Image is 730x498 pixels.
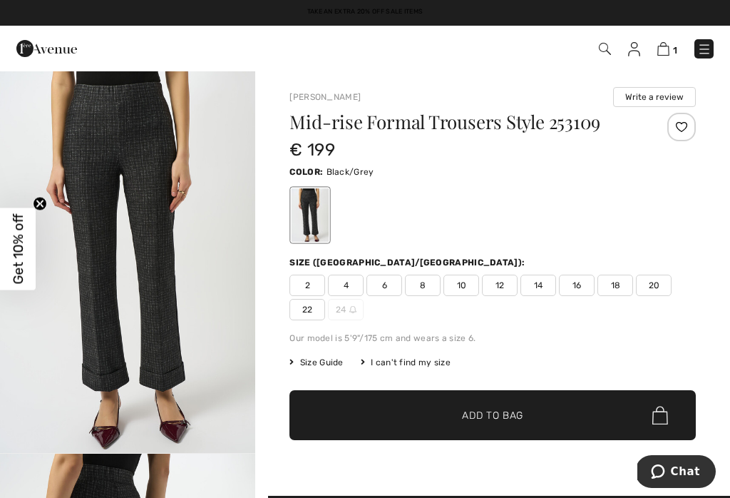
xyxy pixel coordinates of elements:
img: My Info [628,42,640,56]
span: 12 [482,275,518,296]
iframe: Opens a widget where you can chat to one of our agents [637,455,716,491]
span: 14 [520,275,556,296]
button: Close teaser [33,197,47,211]
span: 16 [559,275,595,296]
span: 6 [366,275,402,296]
img: Bag.svg [652,406,668,425]
span: 24 [328,299,364,320]
a: Take an Extra 20% Off Sale Items [307,8,423,15]
img: Menu [697,42,711,56]
span: 2 [289,275,325,296]
div: Our model is 5'9"/175 cm and wears a size 6. [289,332,696,345]
span: 4 [328,275,364,296]
span: 1 [673,45,677,56]
a: [PERSON_NAME] [289,92,361,102]
span: Add to Bag [462,408,523,423]
img: Search [599,43,611,55]
span: 8 [405,275,441,296]
span: 10 [443,275,479,296]
span: 18 [597,275,633,296]
span: Black/Grey [327,167,374,177]
span: 20 [636,275,672,296]
div: Size ([GEOGRAPHIC_DATA]/[GEOGRAPHIC_DATA]): [289,256,528,269]
h1: Mid-rise Formal Trousers Style 253109 [289,113,628,131]
img: 1ère Avenue [16,34,77,63]
span: € 199 [289,140,335,160]
button: Add to Bag [289,390,696,440]
span: Get 10% off [10,214,26,285]
img: Shopping Bag [657,42,669,56]
a: 1 [657,40,677,57]
div: Black/Grey [292,188,329,242]
button: Write a review [613,87,696,107]
img: ring-m.svg [349,306,356,313]
span: Size Guide [289,356,343,369]
a: 1ère Avenue [16,41,77,54]
span: Color: [289,167,323,177]
span: 22 [289,299,325,320]
div: I can't find my size [361,356,451,369]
